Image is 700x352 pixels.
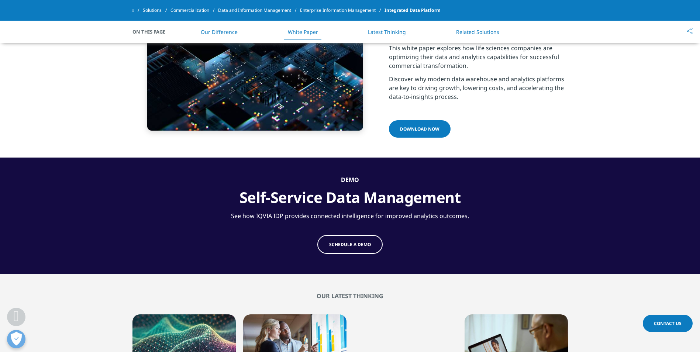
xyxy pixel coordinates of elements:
[385,4,441,17] span: Integrated Data Platform
[329,241,371,248] span: schedule a demo
[288,28,318,35] a: White Paper
[132,28,173,35] span: On This Page
[400,126,439,132] span: DOWNLOAD NOW
[389,75,568,106] p: Discover why modern data warehouse and analytics platforms are key to driving growth, lowering co...
[132,292,568,300] h2: Our Latest Thinking
[201,28,238,35] a: Our Difference
[218,4,300,17] a: Data and Information Management
[368,28,406,35] a: Latest Thinking
[654,320,682,327] span: Contact Us
[389,120,451,138] a: DOWNLOAD NOW
[300,4,385,17] a: Enterprise Information Management
[456,28,499,35] a: Related Solutions
[317,235,383,254] a: schedule a demo
[389,44,568,75] p: This white paper explores how life sciences companies are optimizing their data and analytics cap...
[170,4,218,17] a: Commercialization
[208,183,493,207] div: Self-Service Data Management
[208,207,493,220] div: See how IQVIA IDP provides connected intelligence for improved analytics outcomes.
[7,330,25,348] button: Open Preferences
[643,315,693,332] a: Contact Us
[143,4,170,17] a: Solutions
[208,176,493,183] div: Demo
